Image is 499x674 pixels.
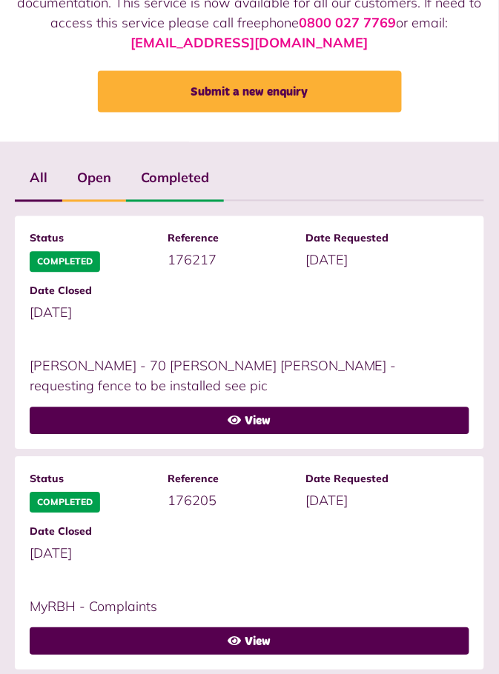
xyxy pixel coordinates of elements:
[30,524,153,540] span: Date Closed
[300,14,397,31] a: 0800 027 7769
[305,493,348,510] span: [DATE]
[126,157,224,200] label: Completed
[30,597,455,617] p: MyRBH - Complaints
[168,252,217,269] span: 176217
[98,71,402,113] a: Submit a new enquiry
[62,157,126,200] label: Open
[30,252,100,273] span: Completed
[30,356,455,396] p: [PERSON_NAME] - 70 [PERSON_NAME] [PERSON_NAME] - requesting fence to be installed see pic
[30,493,100,513] span: Completed
[30,628,469,655] a: View
[131,34,369,51] a: [EMAIL_ADDRESS][DOMAIN_NAME]
[305,231,429,247] span: Date Requested
[30,284,153,299] span: Date Closed
[15,157,62,200] label: All
[305,252,348,269] span: [DATE]
[168,472,291,487] span: Reference
[305,472,429,487] span: Date Requested
[30,545,72,562] span: [DATE]
[30,304,72,321] span: [DATE]
[168,493,217,510] span: 176205
[30,407,469,435] a: View
[168,231,291,247] span: Reference
[30,231,153,247] span: Status
[30,472,153,487] span: Status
